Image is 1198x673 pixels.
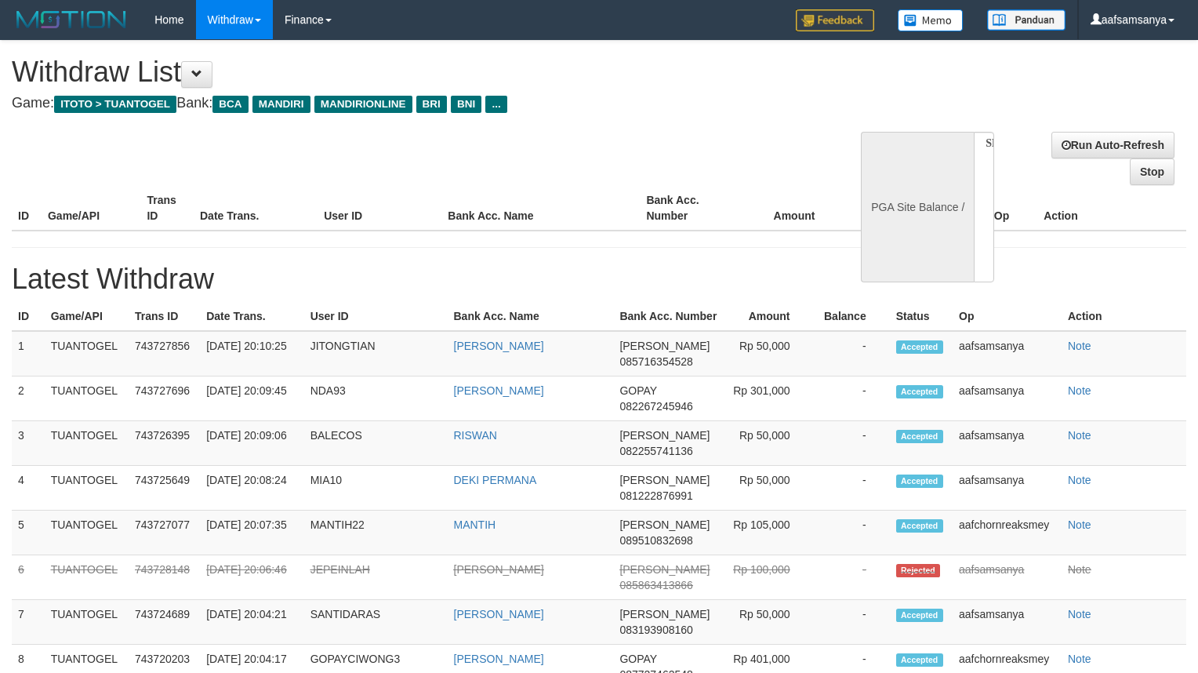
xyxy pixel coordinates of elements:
[314,96,412,113] span: MANDIRIONLINE
[619,563,710,576] span: [PERSON_NAME]
[724,421,813,466] td: Rp 50,000
[814,466,890,511] td: -
[448,302,614,331] th: Bank Acc. Name
[814,511,890,555] td: -
[814,600,890,645] td: -
[12,421,45,466] td: 3
[619,474,710,486] span: [PERSON_NAME]
[619,489,692,502] span: 081222876991
[724,302,813,331] th: Amount
[12,302,45,331] th: ID
[304,421,448,466] td: BALECOS
[12,466,45,511] td: 4
[619,355,692,368] span: 085716354528
[304,331,448,377] td: JITONGTIAN
[200,331,303,377] td: [DATE] 20:10:25
[953,555,1062,600] td: aafsamsanya
[896,564,940,577] span: Rejected
[619,445,692,457] span: 082255741136
[129,511,200,555] td: 743727077
[200,302,303,331] th: Date Trans.
[953,511,1062,555] td: aafchornreaksmey
[12,264,1186,295] h1: Latest Withdraw
[54,96,176,113] span: ITOTO > TUANTOGEL
[12,555,45,600] td: 6
[814,302,890,331] th: Balance
[814,377,890,421] td: -
[129,555,200,600] td: 743728148
[890,302,953,331] th: Status
[861,132,974,282] div: PGA Site Balance /
[12,8,131,31] img: MOTION_logo.png
[129,421,200,466] td: 743726395
[304,600,448,645] td: SANTIDARAS
[140,186,194,231] th: Trans ID
[454,384,544,397] a: [PERSON_NAME]
[200,466,303,511] td: [DATE] 20:08:24
[45,466,129,511] td: TUANTOGEL
[619,624,692,636] span: 083193908160
[619,400,692,413] span: 082267245946
[1068,340,1091,352] a: Note
[724,466,813,511] td: Rp 50,000
[304,555,448,600] td: JEPEINLAH
[1037,186,1186,231] th: Action
[45,555,129,600] td: TUANTOGEL
[12,600,45,645] td: 7
[12,331,45,377] td: 1
[724,555,813,600] td: Rp 100,000
[724,331,813,377] td: Rp 50,000
[953,331,1062,377] td: aafsamsanya
[12,96,783,111] h4: Game: Bank:
[896,385,943,398] span: Accepted
[896,475,943,488] span: Accepted
[1130,158,1174,185] a: Stop
[619,534,692,547] span: 089510832698
[1068,653,1091,665] a: Note
[304,302,448,331] th: User ID
[619,340,710,352] span: [PERSON_NAME]
[896,430,943,443] span: Accepted
[814,555,890,600] td: -
[814,331,890,377] td: -
[1068,429,1091,442] a: Note
[1068,384,1091,397] a: Note
[45,511,129,555] td: TUANTOGEL
[613,302,724,331] th: Bank Acc. Number
[252,96,310,113] span: MANDIRI
[896,519,943,533] span: Accepted
[304,466,448,511] td: MIA10
[898,9,964,31] img: Button%20Memo.svg
[454,608,544,620] a: [PERSON_NAME]
[838,186,929,231] th: Balance
[953,600,1062,645] td: aafsamsanya
[42,186,141,231] th: Game/API
[485,96,506,113] span: ...
[45,377,129,421] td: TUANTOGEL
[451,96,481,113] span: BNI
[896,653,943,667] span: Accepted
[619,608,710,620] span: [PERSON_NAME]
[12,186,42,231] th: ID
[896,340,943,354] span: Accepted
[953,377,1062,421] td: aafsamsanya
[988,186,1037,231] th: Op
[739,186,839,231] th: Amount
[1062,302,1186,331] th: Action
[416,96,447,113] span: BRI
[200,511,303,555] td: [DATE] 20:07:35
[129,466,200,511] td: 743725649
[304,377,448,421] td: NDA93
[129,600,200,645] td: 743724689
[953,421,1062,466] td: aafsamsanya
[724,600,813,645] td: Rp 50,000
[45,421,129,466] td: TUANTOGEL
[619,384,656,397] span: GOPAY
[129,377,200,421] td: 743727696
[200,377,303,421] td: [DATE] 20:09:45
[12,511,45,555] td: 5
[953,302,1062,331] th: Op
[45,331,129,377] td: TUANTOGEL
[619,579,692,591] span: 085863413866
[454,340,544,352] a: [PERSON_NAME]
